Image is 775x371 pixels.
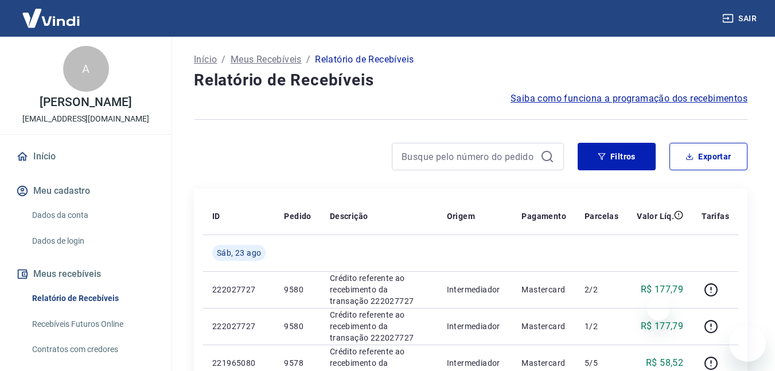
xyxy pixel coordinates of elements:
p: [EMAIL_ADDRESS][DOMAIN_NAME] [22,113,149,125]
p: R$ 58,52 [646,356,683,370]
a: Dados da conta [28,204,158,227]
p: Mastercard [521,321,566,332]
a: Início [194,53,217,67]
p: Descrição [330,210,368,222]
span: Sáb, 23 ago [217,247,261,259]
p: R$ 177,79 [641,283,684,296]
h4: Relatório de Recebíveis [194,69,747,92]
p: 2/2 [585,284,618,295]
p: 222027727 [212,284,266,295]
p: Pedido [284,210,311,222]
p: Pagamento [521,210,566,222]
p: Intermediador [447,321,504,332]
button: Meu cadastro [14,178,158,204]
button: Filtros [578,143,656,170]
p: Parcelas [585,210,618,222]
a: Relatório de Recebíveis [28,287,158,310]
p: Mastercard [521,357,566,369]
a: Dados de login [28,229,158,253]
p: Crédito referente ao recebimento da transação 222027727 [330,272,429,307]
img: Vindi [14,1,88,36]
a: Contratos com credores [28,338,158,361]
div: A [63,46,109,92]
iframe: Botão para abrir a janela de mensagens [729,325,766,362]
p: 5/5 [585,357,618,369]
p: Origem [447,210,475,222]
p: / [306,53,310,67]
p: [PERSON_NAME] [40,96,131,108]
a: Meus Recebíveis [231,53,302,67]
p: Crédito referente ao recebimento da transação 222027727 [330,309,429,343]
input: Busque pelo número do pedido [402,148,536,165]
p: 9580 [284,284,311,295]
a: Recebíveis Futuros Online [28,313,158,336]
p: Relatório de Recebíveis [315,53,414,67]
p: Intermediador [447,357,504,369]
button: Meus recebíveis [14,261,158,287]
p: ID [212,210,220,222]
a: Saiba como funciona a programação dos recebimentos [511,92,747,106]
p: R$ 177,79 [641,319,684,333]
button: Sair [720,8,761,29]
p: 221965080 [212,357,266,369]
iframe: Fechar mensagem [647,298,670,321]
p: 1/2 [585,321,618,332]
p: Intermediador [447,284,504,295]
p: 9580 [284,321,311,332]
p: Mastercard [521,284,566,295]
p: Valor Líq. [637,210,674,222]
a: Início [14,144,158,169]
p: 9578 [284,357,311,369]
p: 222027727 [212,321,266,332]
p: Tarifas [702,210,729,222]
button: Exportar [669,143,747,170]
p: / [221,53,225,67]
